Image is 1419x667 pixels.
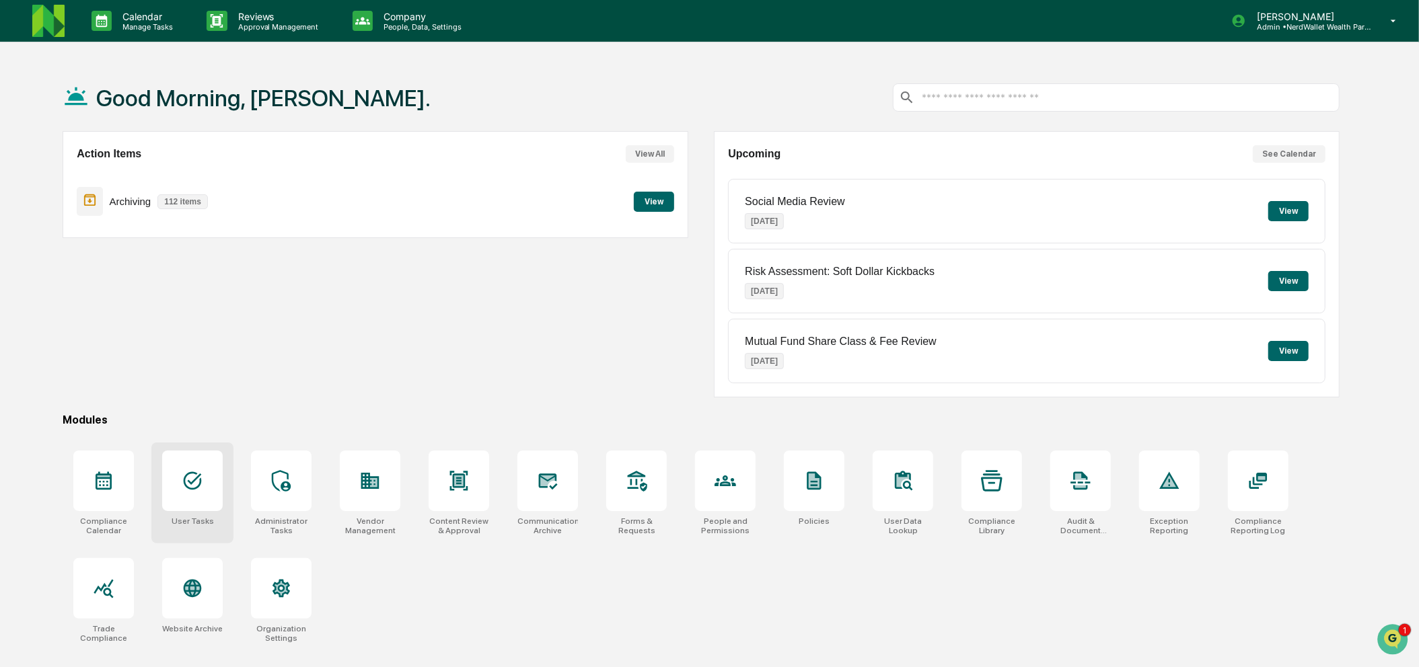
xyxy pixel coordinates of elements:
span: [DATE] [119,184,147,194]
a: 🗄️Attestations [92,234,172,258]
div: 🖐️ [13,241,24,251]
button: View All [626,145,674,163]
button: View [1268,271,1309,291]
button: Start new chat [229,108,245,124]
span: Data Lookup [27,265,85,278]
p: Company [373,11,468,22]
div: Start new chat [61,104,221,117]
a: 🖐️Preclearance [8,234,92,258]
div: Policies [799,516,830,526]
p: How can we help? [13,29,245,50]
p: People, Data, Settings [373,22,468,32]
div: Past conversations [13,150,90,161]
button: See Calendar [1253,145,1325,163]
div: User Tasks [172,516,214,526]
div: Compliance Reporting Log [1228,516,1288,535]
img: 1746055101610-c473b297-6a78-478c-a979-82029cc54cd1 [13,104,38,128]
div: Communications Archive [517,516,578,535]
div: Website Archive [162,624,223,633]
iframe: Open customer support [1376,623,1412,659]
div: Forms & Requests [606,516,667,535]
div: Administrator Tasks [251,516,312,535]
img: 8933085812038_c878075ebb4cc5468115_72.jpg [28,104,52,128]
span: • [112,184,116,194]
p: Reviews [227,11,326,22]
button: View [1268,201,1309,221]
p: [PERSON_NAME] [1246,11,1371,22]
p: [DATE] [745,353,784,369]
p: Archiving [110,196,151,207]
h2: Action Items [77,148,141,160]
div: Content Review & Approval [429,516,489,535]
button: See all [209,147,245,163]
div: 🗄️ [98,241,108,251]
span: Pylon [134,298,163,308]
a: Powered byPylon [95,297,163,308]
img: 1746055101610-c473b297-6a78-478c-a979-82029cc54cd1 [27,184,38,195]
p: Risk Assessment: Soft Dollar Kickbacks [745,266,935,278]
p: [DATE] [745,213,784,229]
p: Approval Management [227,22,326,32]
p: Admin • NerdWallet Wealth Partners [1246,22,1371,32]
div: 🔎 [13,266,24,277]
a: 🔎Data Lookup [8,260,90,284]
h2: Upcoming [728,148,780,160]
span: Attestations [111,239,167,253]
img: logo [32,5,65,37]
div: Audit & Document Logs [1050,516,1111,535]
img: Jack Rasmussen [13,171,35,192]
div: Compliance Library [961,516,1022,535]
button: View [634,192,674,212]
p: 112 items [157,194,208,209]
p: Calendar [112,11,180,22]
div: Exception Reporting [1139,516,1200,535]
p: Mutual Fund Share Class & Fee Review [745,336,937,348]
p: Social Media Review [745,196,845,208]
h1: Good Morning, [PERSON_NAME]. [96,85,431,112]
div: User Data Lookup [873,516,933,535]
span: Preclearance [27,239,87,253]
div: Compliance Calendar [73,516,134,535]
p: Manage Tasks [112,22,180,32]
span: [PERSON_NAME] [42,184,109,194]
div: Modules [63,414,1340,426]
div: People and Permissions [695,516,756,535]
p: [DATE] [745,283,784,299]
a: View [634,194,674,207]
button: View [1268,341,1309,361]
div: Organization Settings [251,624,312,643]
div: We're available if you need us! [61,117,185,128]
div: Vendor Management [340,516,400,535]
div: Trade Compliance [73,624,134,643]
